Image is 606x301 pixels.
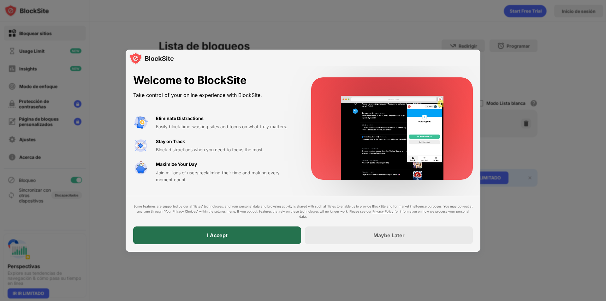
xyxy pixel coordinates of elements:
[156,146,296,153] div: Block distractions when you need to focus the most.
[133,91,296,100] div: Take control of your online experience with BlockSite.
[133,115,148,130] img: value-avoid-distractions.svg
[133,138,148,153] img: value-focus.svg
[156,138,185,145] div: Stay on Track
[156,115,204,122] div: Eliminate Distractions
[207,232,228,238] div: I Accept
[133,161,148,176] img: value-safe-time.svg
[129,52,174,65] img: logo-blocksite.svg
[133,204,473,219] div: Some features are supported by our affiliates’ technologies, and your personal data and browsing ...
[373,232,405,238] div: Maybe Later
[372,209,394,213] a: Privacy Policy
[156,123,296,130] div: Easily block time-wasting sites and focus on what truly matters.
[156,169,296,184] div: Join millions of users reclaiming their time and making every moment count.
[156,161,197,168] div: Maximize Your Day
[133,74,296,87] div: Welcome to BlockSite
